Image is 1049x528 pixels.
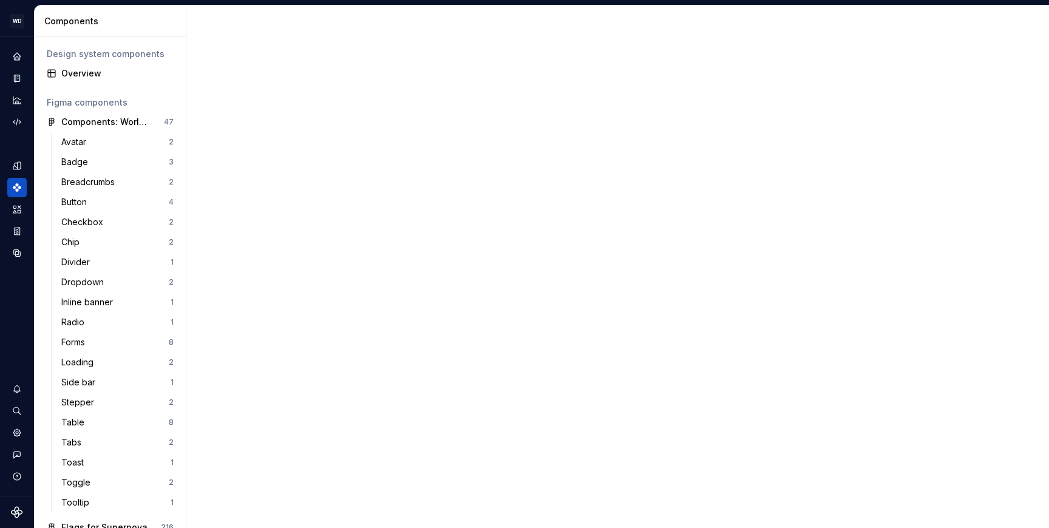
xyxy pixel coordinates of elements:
[61,456,89,469] div: Toast
[61,156,93,168] div: Badge
[61,236,84,248] div: Chip
[44,15,181,27] div: Components
[171,297,174,307] div: 1
[61,276,109,288] div: Dropdown
[61,496,94,509] div: Tooltip
[7,401,27,421] button: Search ⌘K
[61,116,152,128] div: Components: Worldpay Design System
[56,453,178,472] a: Toast1
[169,137,174,147] div: 2
[169,418,174,427] div: 8
[169,157,174,167] div: 3
[42,112,178,132] a: Components: Worldpay Design System47
[11,506,23,518] svg: Supernova Logo
[56,293,178,312] a: Inline banner1
[169,478,174,487] div: 2
[56,333,178,352] a: Forms8
[7,423,27,442] a: Settings
[10,14,24,29] div: WD
[61,176,120,188] div: Breadcrumbs
[61,336,90,348] div: Forms
[7,90,27,110] a: Analytics
[7,112,27,132] a: Code automation
[61,216,108,228] div: Checkbox
[169,237,174,247] div: 2
[7,379,27,399] button: Notifications
[56,132,178,152] a: Avatar2
[61,436,86,448] div: Tabs
[56,152,178,172] a: Badge3
[56,192,178,212] a: Button4
[2,8,32,34] button: WD
[7,178,27,197] a: Components
[169,197,174,207] div: 4
[7,156,27,175] a: Design tokens
[169,357,174,367] div: 2
[169,177,174,187] div: 2
[56,252,178,272] a: Divider1
[61,376,100,388] div: Side bar
[7,445,27,464] button: Contact support
[61,296,118,308] div: Inline banner
[171,498,174,507] div: 1
[169,398,174,407] div: 2
[56,433,178,452] a: Tabs2
[7,69,27,88] a: Documentation
[61,67,174,80] div: Overview
[61,416,89,428] div: Table
[164,117,174,127] div: 47
[171,458,174,467] div: 1
[61,476,95,489] div: Toggle
[56,313,178,332] a: Radio1
[7,47,27,66] a: Home
[42,64,178,83] a: Overview
[56,393,178,412] a: Stepper2
[7,243,27,263] a: Data sources
[56,373,178,392] a: Side bar1
[61,356,98,368] div: Loading
[56,272,178,292] a: Dropdown2
[56,232,178,252] a: Chip2
[56,413,178,432] a: Table8
[56,493,178,512] a: Tooltip1
[61,316,89,328] div: Radio
[171,317,174,327] div: 1
[56,172,178,192] a: Breadcrumbs2
[7,222,27,241] a: Storybook stories
[169,438,174,447] div: 2
[7,200,27,219] a: Assets
[171,257,174,267] div: 1
[47,48,174,60] div: Design system components
[169,217,174,227] div: 2
[171,377,174,387] div: 1
[56,353,178,372] a: Loading2
[56,473,178,492] a: Toggle2
[61,256,95,268] div: Divider
[47,96,174,109] div: Figma components
[61,136,91,148] div: Avatar
[61,196,92,208] div: Button
[56,212,178,232] a: Checkbox2
[169,337,174,347] div: 8
[61,396,99,408] div: Stepper
[169,277,174,287] div: 2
